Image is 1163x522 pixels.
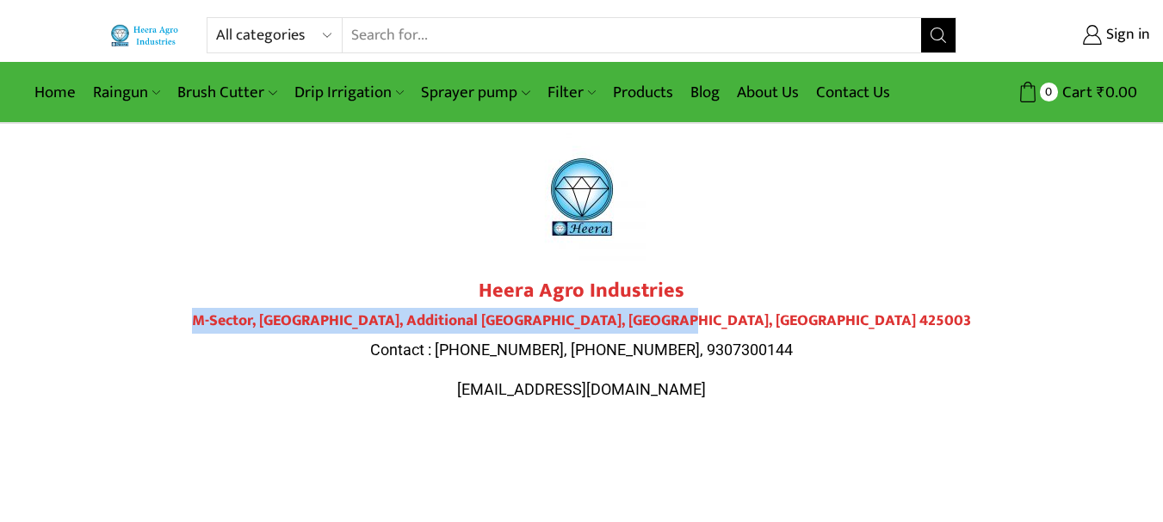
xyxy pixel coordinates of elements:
a: Products [604,72,682,113]
span: ₹ [1097,79,1105,106]
strong: Heera Agro Industries [479,273,684,308]
h4: M-Sector, [GEOGRAPHIC_DATA], Additional [GEOGRAPHIC_DATA], [GEOGRAPHIC_DATA], [GEOGRAPHIC_DATA] 4... [100,312,1064,331]
a: Brush Cutter [169,72,285,113]
a: Raingun [84,72,169,113]
span: Contact : [PHONE_NUMBER], [PHONE_NUMBER], 9307300144 [370,341,793,359]
span: [EMAIL_ADDRESS][DOMAIN_NAME] [457,380,706,398]
a: Filter [539,72,604,113]
a: Home [26,72,84,113]
span: 0 [1040,83,1058,101]
button: Search button [921,18,956,52]
input: Search for... [343,18,920,52]
a: Sprayer pump [412,72,538,113]
a: Blog [682,72,728,113]
bdi: 0.00 [1097,79,1137,106]
a: Contact Us [807,72,899,113]
span: Sign in [1102,24,1150,46]
a: 0 Cart ₹0.00 [974,77,1137,108]
img: heera-logo-1000 [517,132,646,261]
a: Drip Irrigation [286,72,412,113]
span: Cart [1058,81,1092,104]
a: About Us [728,72,807,113]
a: Sign in [982,20,1150,51]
